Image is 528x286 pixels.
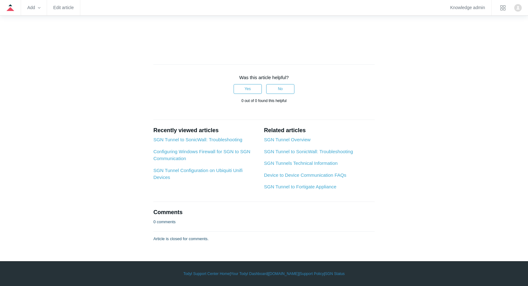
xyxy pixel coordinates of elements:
a: SGN Tunnel Configuration on Ubiquiti Unifi Devices [153,168,242,180]
a: SGN Status [325,271,345,277]
h2: Comments [153,208,375,217]
zd-hc-trigger: Add [27,6,40,9]
p: Article is closed for comments. [153,236,209,242]
a: Configuring Windows Firewall for SGN to SGN Communication [153,149,250,161]
a: Todyl Support Center Home [183,271,230,277]
a: SGN Tunnel to SonicWall: Troubleshooting [153,137,242,142]
a: Your Todyl Dashboard [231,271,267,277]
p: 0 comments [153,219,176,225]
zd-hc-trigger: Click your profile icon to open the profile menu [514,4,522,12]
div: | | | | [82,271,446,277]
a: Knowledge admin [450,6,485,9]
a: SGN Tunnel to Fortigate Appliance [264,184,336,189]
button: This article was helpful [234,84,262,94]
a: SGN Tunnel Overview [264,137,310,142]
button: This article was not helpful [266,84,294,94]
h2: Recently viewed articles [153,126,258,135]
span: Was this article helpful? [239,75,289,80]
a: SGN Tunnel to SonicWall: Troubleshooting [264,149,353,154]
a: Support Policy [300,271,324,277]
h2: Related articles [264,126,375,135]
span: 0 out of 0 found this helpful [241,99,287,103]
img: user avatar [514,4,522,12]
a: [DOMAIN_NAME] [268,271,298,277]
a: Device to Device Communication FAQs [264,172,346,178]
a: SGN Tunnels Technical Information [264,160,338,166]
a: Edit article [53,6,74,9]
